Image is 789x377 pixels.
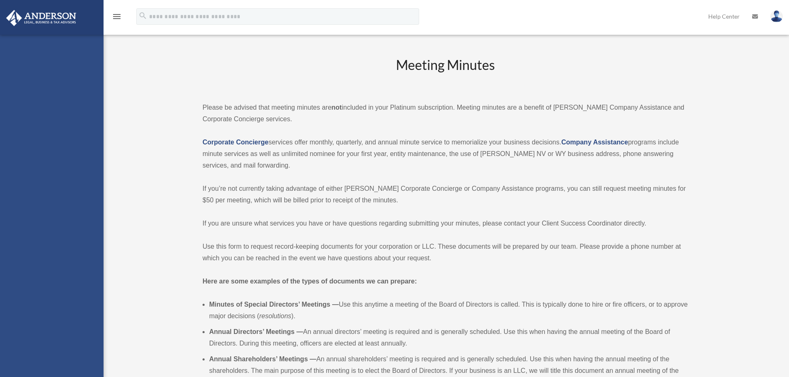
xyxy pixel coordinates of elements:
[259,312,291,319] em: resolutions
[4,10,79,26] img: Anderson Advisors Platinum Portal
[112,14,122,22] a: menu
[203,278,417,285] strong: Here are some examples of the types of documents we can prepare:
[209,355,316,363] b: Annual Shareholders’ Meetings —
[561,139,628,146] a: Company Assistance
[209,299,688,322] li: Use this anytime a meeting of the Board of Directors is called. This is typically done to hire or...
[209,328,303,335] b: Annual Directors’ Meetings —
[203,56,688,90] h2: Meeting Minutes
[209,301,339,308] b: Minutes of Special Directors’ Meetings —
[209,326,688,349] li: An annual directors’ meeting is required and is generally scheduled. Use this when having the ann...
[770,10,783,22] img: User Pic
[203,139,268,146] a: Corporate Concierge
[203,183,688,206] p: If you’re not currently taking advantage of either [PERSON_NAME] Corporate Concierge or Company A...
[138,11,147,20] i: search
[203,218,688,229] p: If you are unsure what services you have or have questions regarding submitting your minutes, ple...
[203,241,688,264] p: Use this form to request record-keeping documents for your corporation or LLC. These documents wi...
[331,104,342,111] strong: not
[112,12,122,22] i: menu
[203,137,688,171] p: services offer monthly, quarterly, and annual minute service to memorialize your business decisio...
[203,102,688,125] p: Please be advised that meeting minutes are included in your Platinum subscription. Meeting minute...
